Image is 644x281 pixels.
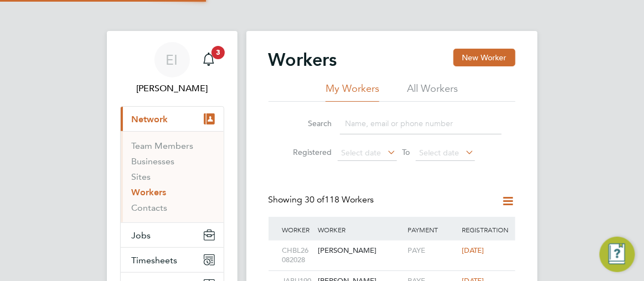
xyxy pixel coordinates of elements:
div: Registration Date [459,217,504,257]
span: Jobs [132,230,151,241]
span: Select date [342,148,382,158]
span: Network [132,114,168,124]
label: Search [282,118,332,128]
input: Name, email or phone number [340,113,502,134]
button: New Worker [454,49,516,66]
button: Timesheets [121,248,224,272]
span: 3 [212,46,225,59]
span: EI [166,53,178,67]
a: Businesses [132,156,175,166]
div: Worker [315,217,405,242]
a: JABU19082025[PERSON_NAME]PAYE[DATE] [280,270,504,280]
a: Sites [132,171,151,182]
span: Esther Isaac [120,82,224,95]
span: Timesheets [132,255,178,266]
div: PAYE [405,241,459,261]
div: Payment Option [405,217,459,257]
button: Engage Resource Center [600,237,635,272]
span: Select date [420,148,460,158]
a: 3 [198,42,220,77]
div: CHBL26082028 [280,241,316,270]
div: Worker ID [280,217,316,257]
li: All Workers [407,82,458,102]
button: Network [121,107,224,131]
a: Contacts [132,202,168,213]
span: To [399,145,414,159]
span: [DATE] [462,246,484,255]
h2: Workers [269,49,337,71]
label: Registered [282,147,332,157]
a: EI[PERSON_NAME] [120,42,224,95]
span: 30 of [305,194,325,205]
div: [PERSON_NAME] [315,241,405,261]
button: Jobs [121,223,224,247]
span: 118 Workers [305,194,374,205]
a: Team Members [132,140,194,151]
li: My Workers [326,82,379,102]
a: CHBL26082028[PERSON_NAME]PAYE[DATE] [280,240,504,249]
div: Showing [269,194,377,206]
div: Network [121,131,224,222]
a: Workers [132,187,167,197]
